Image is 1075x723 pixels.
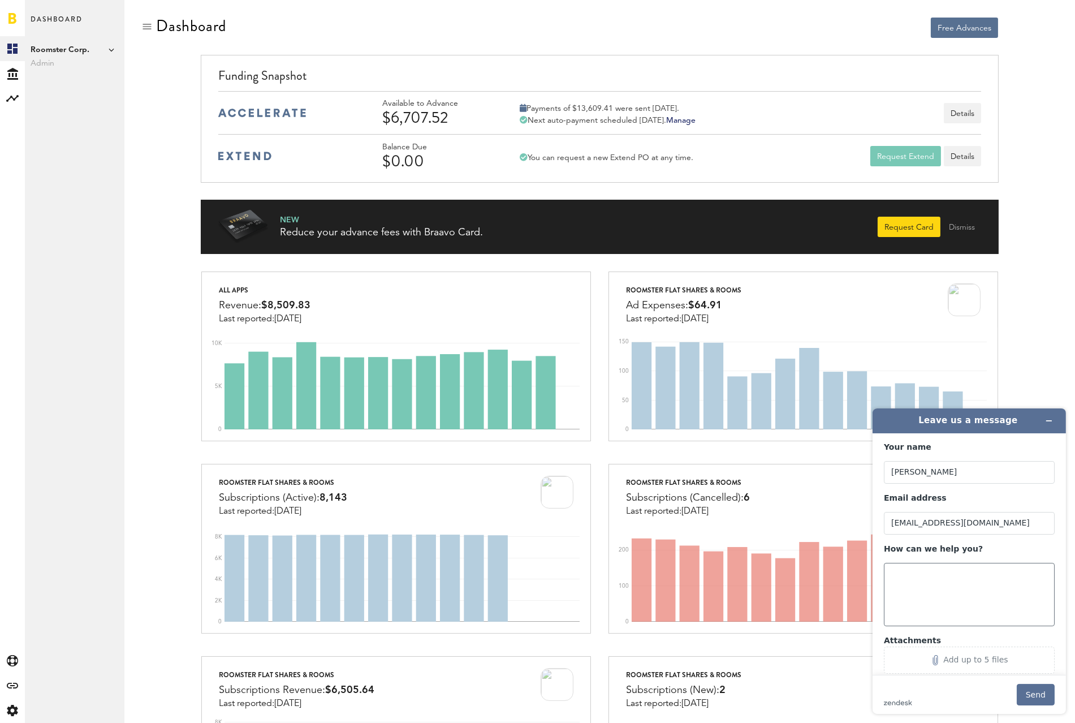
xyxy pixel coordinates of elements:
[320,493,347,503] span: 8,143
[215,384,222,389] text: 5K
[541,476,573,509] img: 100x100bb_3Hlnjwi.jpg
[218,152,271,161] img: extend-medium-blue-logo.svg
[218,109,306,117] img: accelerate-medium-blue-logo.svg
[520,104,696,114] div: Payments of $13,609.41 were sent [DATE].
[626,682,741,699] div: Subscriptions (New):
[666,117,696,124] a: Manage
[274,507,301,516] span: [DATE]
[211,341,222,346] text: 10K
[622,398,629,403] text: 50
[274,315,301,324] span: [DATE]
[931,18,998,38] button: Free Advances
[870,146,941,166] button: Request Extend
[215,598,222,604] text: 2K
[382,109,490,127] div: $6,707.52
[626,668,741,682] div: Roomster flat shares & rooms
[744,493,750,503] span: 6
[218,427,222,432] text: 0
[681,507,709,516] span: [DATE]
[626,297,741,314] div: Ad Expenses:
[219,297,310,314] div: Revenue:
[619,339,629,345] text: 150
[219,489,347,506] div: Subscriptions (Active):
[325,685,374,695] span: $6,505.64
[619,368,629,374] text: 100
[31,12,83,36] span: Dashboard
[864,399,1075,723] iframe: Find more information here
[218,619,222,625] text: 0
[215,576,222,582] text: 4K
[520,153,693,163] div: You can request a new Extend PO at any time.
[619,583,629,589] text: 100
[382,152,490,170] div: $0.00
[219,314,310,324] div: Last reported:
[219,476,347,489] div: Roomster flat shares & rooms
[219,682,374,699] div: Subscriptions Revenue:
[688,300,722,311] span: $64.91
[719,685,726,695] span: 2
[619,547,629,553] text: 200
[219,699,374,709] div: Last reported:
[219,506,347,517] div: Last reported:
[681,315,709,324] span: [DATE]
[944,146,981,166] a: Details
[215,556,222,561] text: 6K
[382,99,490,109] div: Available to Advance
[31,43,119,57] span: Roomster Corp.
[156,17,226,35] div: Dashboard
[626,506,750,517] div: Last reported:
[261,300,310,311] span: $8,509.83
[626,476,750,489] div: Roomster flat shares & rooms
[626,699,741,709] div: Last reported:
[31,57,119,70] span: Admin
[274,699,301,708] span: [DATE]
[944,103,981,123] button: Details
[520,115,696,126] div: Next auto-payment scheduled [DATE].
[625,619,629,625] text: 0
[215,534,222,540] text: 8K
[382,143,490,152] div: Balance Due
[24,8,64,18] span: Support
[219,668,374,682] div: Roomster flat shares & rooms
[942,217,982,237] button: Dismiss
[218,210,269,244] img: Braavo Card
[219,283,310,297] div: All apps
[280,214,483,226] div: NEW
[626,489,750,506] div: Subscriptions (Cancelled):
[541,668,573,701] img: 100x100bb_3Hlnjwi.jpg
[948,283,981,316] img: 100x100bb_3Hlnjwi.jpg
[681,699,709,708] span: [DATE]
[626,314,741,324] div: Last reported:
[218,67,981,91] div: Funding Snapshot
[625,427,629,432] text: 0
[878,217,940,237] button: Request Card
[626,283,741,297] div: Roomster flat shares & rooms
[280,226,483,240] div: Reduce your advance fees with Braavo Card.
